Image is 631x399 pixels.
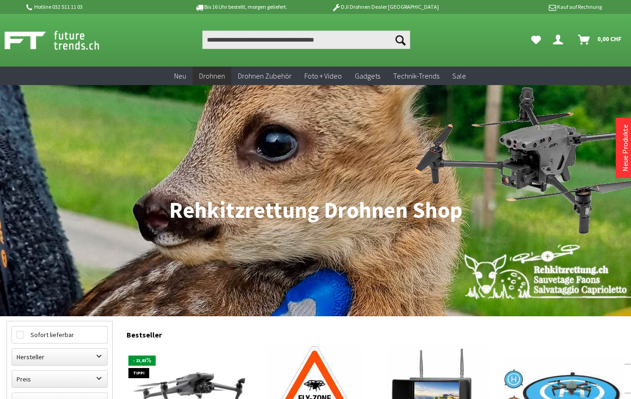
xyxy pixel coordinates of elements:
[387,67,446,86] a: Technik-Trends
[202,31,410,49] input: Produkt, Marke, Kategorie, EAN, Artikelnummer…
[24,1,169,12] p: Hotline 032 511 11 03
[597,31,622,46] span: 0,00 CHF
[457,1,601,12] p: Kauf auf Rechnung
[446,67,473,86] a: Sale
[168,67,193,86] a: Neu
[174,71,186,80] span: Neu
[127,321,625,344] div: Bestseller
[620,124,630,172] a: Neue Produkte
[199,71,225,80] span: Drohnen
[5,29,120,52] img: Shop Futuretrends - zur Startseite wechseln
[12,326,107,343] label: Sofort lieferbar
[313,1,457,12] p: DJI Drohnen Dealer [GEOGRAPHIC_DATA]
[238,71,291,80] span: Drohnen Zubehör
[391,31,410,49] button: Suchen
[304,71,342,80] span: Foto + Video
[12,371,107,387] label: Preis
[298,67,348,86] a: Foto + Video
[452,71,466,80] span: Sale
[12,349,107,365] label: Hersteller
[527,31,546,49] a: Meine Favoriten
[231,67,298,86] a: Drohnen Zubehör
[549,31,570,49] a: Dein Konto
[574,31,626,49] a: Warenkorb
[393,71,439,80] span: Technik-Trends
[169,1,313,12] p: Bis 16 Uhr bestellt, morgen geliefert.
[6,199,625,222] h1: Rehkitzrettung Drohnen Shop
[355,71,380,80] span: Gadgets
[348,67,387,86] a: Gadgets
[193,67,231,86] a: Drohnen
